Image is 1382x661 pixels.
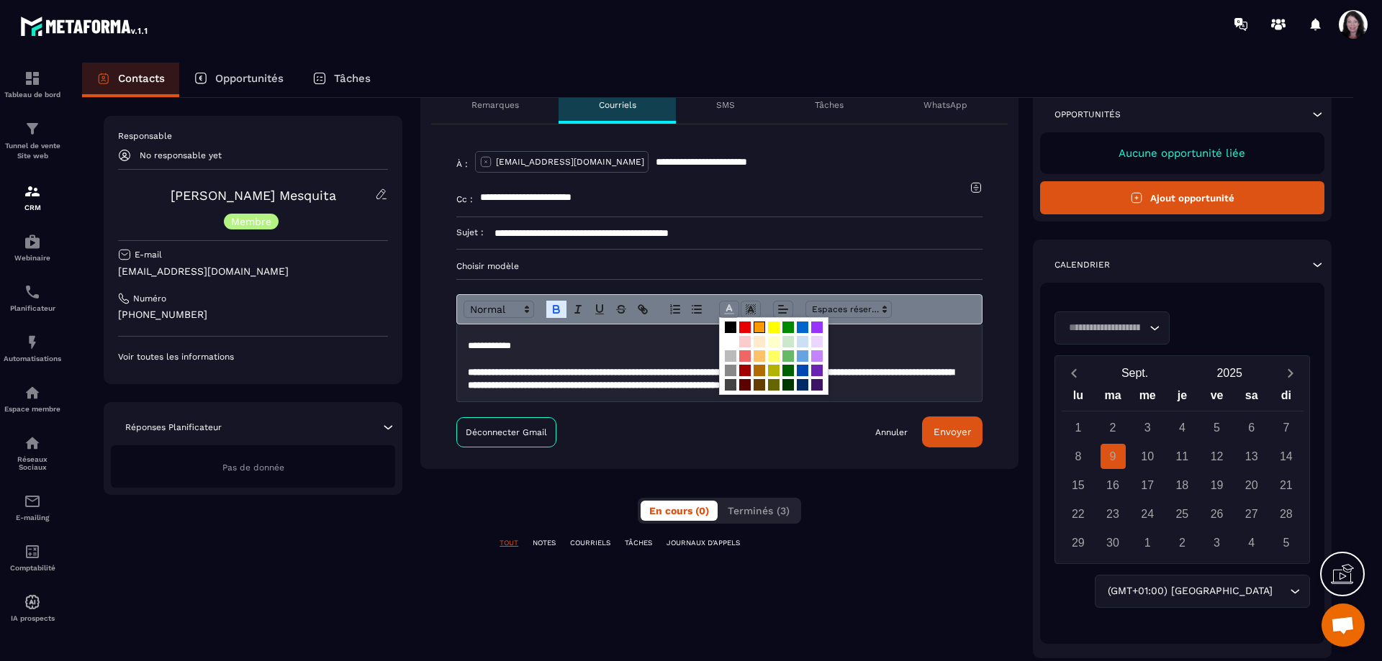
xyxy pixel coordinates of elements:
[1065,415,1090,440] div: 1
[135,249,162,260] p: E-mail
[24,120,41,137] img: formation
[496,156,644,168] p: [EMAIL_ADDRESS][DOMAIN_NAME]
[334,72,371,85] p: Tâches
[4,304,61,312] p: Planificateur
[1269,386,1304,411] div: di
[140,150,222,160] p: No responsable yet
[171,188,336,203] a: [PERSON_NAME] Mesquita
[533,538,556,548] p: NOTES
[24,493,41,510] img: email
[1054,109,1121,120] p: Opportunités
[4,273,61,323] a: schedulerschedulerPlanificateur
[1101,530,1126,555] div: 30
[719,501,798,521] button: Terminés (3)
[4,59,61,109] a: formationformationTableau de bord
[716,99,735,111] p: SMS
[641,501,718,521] button: En cours (0)
[1054,311,1170,345] div: Search for option
[1170,473,1195,498] div: 18
[4,254,61,262] p: Webinaire
[1088,360,1183,386] button: Open months overlay
[923,99,967,111] p: WhatsApp
[1273,530,1299,555] div: 5
[1234,386,1269,411] div: sa
[4,424,61,482] a: social-networksocial-networkRéseaux Sociaux
[1170,444,1195,469] div: 11
[1065,501,1090,526] div: 22
[1273,444,1299,469] div: 14
[875,427,908,438] a: Annuler
[1204,415,1229,440] div: 5
[1199,386,1234,411] div: ve
[1277,363,1304,383] button: Next month
[1273,415,1299,440] div: 7
[24,434,41,452] img: social-network
[4,614,61,622] p: IA prospects
[24,384,41,401] img: automations
[1054,147,1310,160] p: Aucune opportunité liée
[1101,415,1126,440] div: 2
[1064,320,1146,336] input: Search for option
[599,99,636,111] p: Courriels
[1239,530,1264,555] div: 4
[456,193,473,205] p: Cc :
[1065,530,1090,555] div: 29
[4,373,61,424] a: automationsautomationsEspace membre
[1061,363,1088,383] button: Previous month
[24,233,41,250] img: automations
[625,538,652,548] p: TÂCHES
[456,260,983,272] p: Choisir modèle
[1101,501,1126,526] div: 23
[922,416,983,447] button: Envoyer
[215,72,284,85] p: Opportunités
[1135,415,1160,440] div: 3
[1135,473,1160,498] div: 17
[500,538,518,548] p: TOUT
[4,455,61,471] p: Réseaux Sociaux
[815,99,844,111] p: Tâches
[1204,473,1229,498] div: 19
[118,265,388,278] p: [EMAIL_ADDRESS][DOMAIN_NAME]
[1065,473,1090,498] div: 15
[1135,501,1160,526] div: 24
[24,593,41,611] img: automations
[4,482,61,532] a: emailemailE-mailing
[1239,501,1264,526] div: 27
[1040,181,1324,214] button: Ajout opportunité
[24,70,41,87] img: formation
[649,505,709,516] span: En cours (0)
[4,405,61,413] p: Espace membre
[4,532,61,583] a: accountantaccountantComptabilité
[118,351,388,363] p: Voir toutes les informations
[4,204,61,211] p: CRM
[20,13,150,39] img: logo
[1061,386,1304,555] div: Calendar wrapper
[4,564,61,572] p: Comptabilité
[4,222,61,273] a: automationsautomationsWebinaire
[456,227,484,238] p: Sujet :
[1101,444,1126,469] div: 9
[4,91,61,99] p: Tableau de bord
[1096,386,1130,411] div: ma
[456,158,468,170] p: À :
[4,323,61,373] a: automationsautomationsAutomatisations
[1273,473,1299,498] div: 21
[118,72,165,85] p: Contacts
[667,538,740,548] p: JOURNAUX D'APPELS
[222,462,284,473] span: Pas de donnée
[1135,530,1160,555] div: 1
[1204,444,1229,469] div: 12
[231,216,271,227] p: Membre
[1322,603,1365,647] div: Ouvrir le chat
[1170,501,1195,526] div: 25
[4,172,61,222] a: formationformationCRM
[118,308,388,322] p: [PHONE_NUMBER]
[1095,575,1310,608] div: Search for option
[1101,473,1126,498] div: 16
[4,109,61,172] a: formationformationTunnel de vente Site web
[82,63,179,97] a: Contacts
[1204,530,1229,555] div: 3
[1182,360,1277,386] button: Open years overlay
[1204,501,1229,526] div: 26
[1061,415,1304,555] div: Calendar days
